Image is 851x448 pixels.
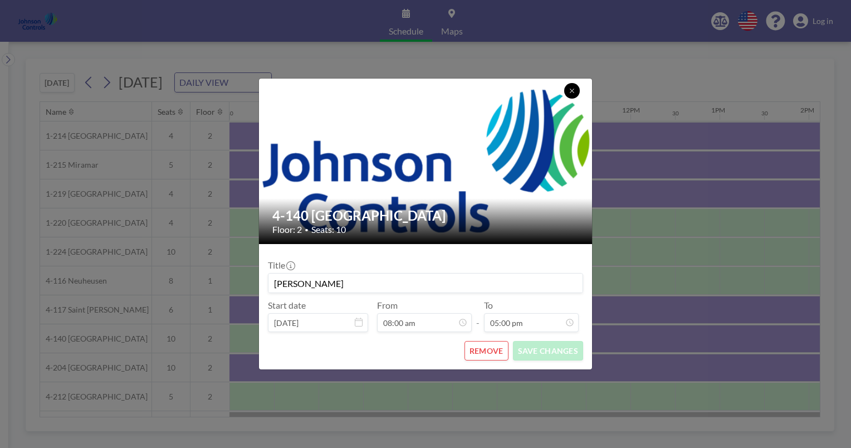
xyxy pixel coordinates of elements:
[268,260,294,271] label: Title
[305,226,309,234] span: •
[377,300,398,311] label: From
[311,224,346,235] span: Seats: 10
[268,274,583,293] input: (No title)
[268,300,306,311] label: Start date
[484,300,493,311] label: To
[464,341,508,361] button: REMOVE
[476,304,480,328] span: -
[272,207,580,224] h2: 4-140 [GEOGRAPHIC_DATA]
[272,224,302,235] span: Floor: 2
[513,341,583,361] button: SAVE CHANGES
[259,67,593,255] img: 537.png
